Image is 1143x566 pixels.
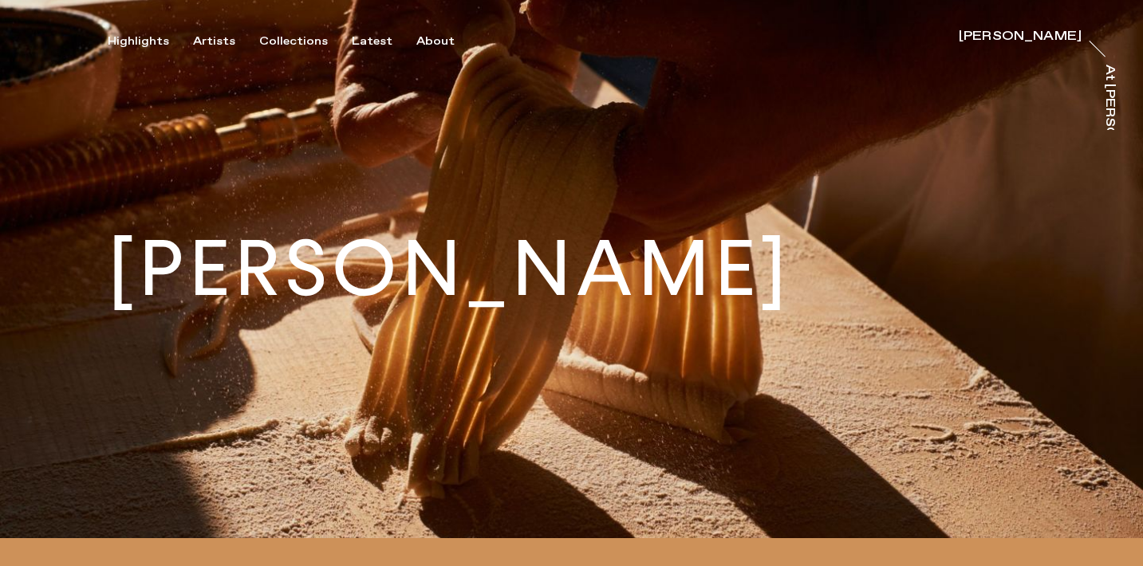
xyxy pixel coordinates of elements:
[108,34,193,49] button: Highlights
[959,30,1082,46] a: [PERSON_NAME]
[416,34,479,49] button: About
[1100,65,1116,130] a: At [PERSON_NAME]
[352,34,392,49] div: Latest
[193,34,235,49] div: Artists
[108,230,791,308] h1: [PERSON_NAME]
[352,34,416,49] button: Latest
[108,34,169,49] div: Highlights
[1103,65,1116,207] div: At [PERSON_NAME]
[193,34,259,49] button: Artists
[259,34,352,49] button: Collections
[259,34,328,49] div: Collections
[416,34,455,49] div: About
